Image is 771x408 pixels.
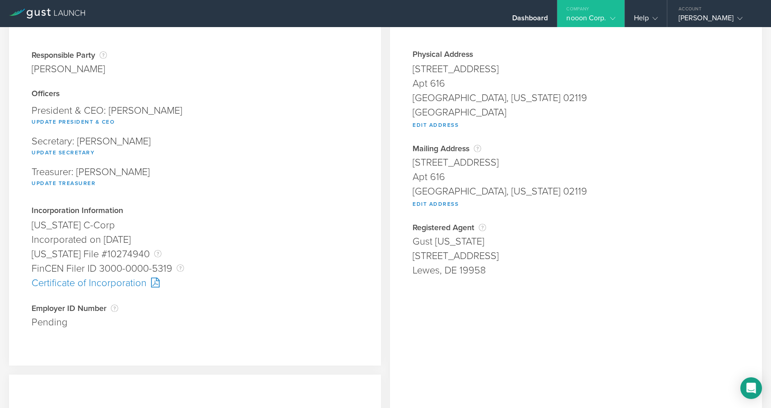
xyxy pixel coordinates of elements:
[413,120,459,130] button: Edit Address
[413,184,739,199] div: [GEOGRAPHIC_DATA], [US_STATE] 02119
[413,170,739,184] div: Apt 616
[413,223,739,232] div: Registered Agent
[413,51,739,60] div: Physical Address
[32,51,107,60] div: Responsible Party
[32,116,115,127] button: Update President & CEO
[512,14,548,27] div: Dashboard
[413,234,739,249] div: Gust [US_STATE]
[413,91,739,105] div: [GEOGRAPHIC_DATA], [US_STATE] 02119
[32,276,358,290] div: Certificate of Incorporation
[32,315,358,329] div: Pending
[413,105,739,120] div: [GEOGRAPHIC_DATA]
[32,218,358,232] div: [US_STATE] C-Corp
[32,247,358,261] div: [US_STATE] File #10274940
[413,62,739,76] div: [STREET_ADDRESS]
[413,144,739,153] div: Mailing Address
[740,377,762,399] div: Open Intercom Messenger
[32,304,358,313] div: Employer ID Number
[679,14,755,27] div: [PERSON_NAME]
[32,207,358,216] div: Incorporation Information
[566,14,615,27] div: nooon Corp.
[32,90,358,99] div: Officers
[32,147,95,158] button: Update Secretary
[413,199,459,209] button: Edit Address
[32,178,96,189] button: Update Treasurer
[32,62,107,76] div: [PERSON_NAME]
[32,261,358,276] div: FinCEN Filer ID 3000-0000-5319
[413,76,739,91] div: Apt 616
[32,162,358,193] div: Treasurer: [PERSON_NAME]
[634,14,658,27] div: Help
[32,101,358,132] div: President & CEO: [PERSON_NAME]
[32,132,358,162] div: Secretary: [PERSON_NAME]
[413,155,739,170] div: [STREET_ADDRESS]
[413,249,739,263] div: [STREET_ADDRESS]
[32,232,358,247] div: Incorporated on [DATE]
[413,263,739,278] div: Lewes, DE 19958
